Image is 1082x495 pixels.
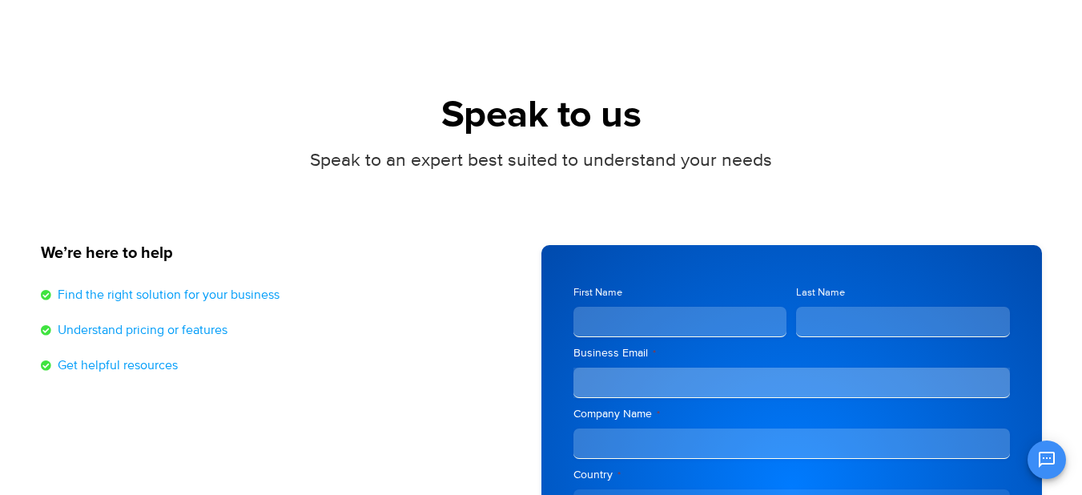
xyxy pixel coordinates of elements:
button: Open chat [1028,441,1066,479]
span: Find the right solution for your business [54,285,280,304]
label: Country [573,467,1010,483]
label: Business Email [573,345,1010,361]
span: Speak to an expert best suited to understand your needs [310,149,772,171]
label: Company Name [573,406,1010,422]
span: Understand pricing or features [54,320,227,340]
h1: Speak to us [41,94,1042,138]
span: Get helpful resources [54,356,178,375]
h5: We’re here to help [41,245,525,261]
label: Last Name [796,285,1010,300]
label: First Name [573,285,787,300]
